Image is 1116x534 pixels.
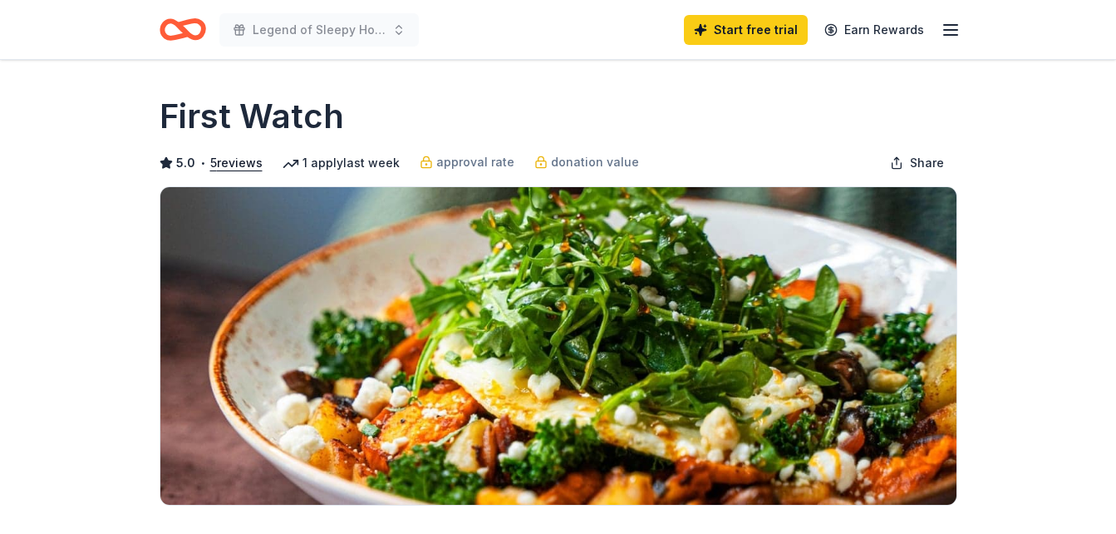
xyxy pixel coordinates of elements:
span: Share [910,153,944,173]
span: approval rate [436,152,514,172]
img: Image for First Watch [160,187,956,505]
a: Earn Rewards [814,15,934,45]
button: Share [877,146,957,180]
button: 5reviews [210,153,263,173]
a: donation value [534,152,639,172]
span: • [199,156,205,170]
button: Legend of Sleepy Hollow [219,13,419,47]
h1: First Watch [160,93,344,140]
span: donation value [551,152,639,172]
a: approval rate [420,152,514,172]
a: Home [160,10,206,49]
span: 5.0 [176,153,195,173]
a: Start free trial [684,15,808,45]
span: Legend of Sleepy Hollow [253,20,386,40]
div: 1 apply last week [283,153,400,173]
